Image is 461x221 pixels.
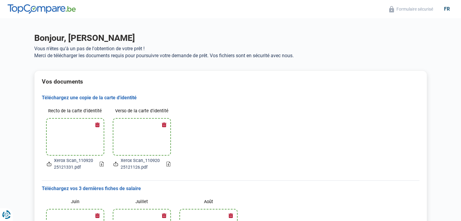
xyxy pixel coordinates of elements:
[100,162,104,167] a: Download
[8,4,76,14] img: TopCompare.be
[34,53,427,58] p: Merci de télécharger les documents requis pour poursuivre votre demande de prêt. Vos fichiers son...
[42,95,419,101] h3: Téléchargez une copie de la carte d'identité
[34,46,427,51] p: Vous n'êtes qu'à un pas de l'obtention de votre prêt !
[34,33,427,43] h1: Bonjour, [PERSON_NAME]
[42,186,419,192] h3: Téléchargez vos 3 dernières fiches de salaire
[47,196,104,207] label: Juin
[180,196,237,207] label: Août
[113,196,170,207] label: Juillet
[121,157,162,170] span: Xerox Scan_11092025121126.pdf
[387,6,435,13] button: Formulaire sécurisé
[166,162,170,167] a: Download
[113,106,170,116] label: Verso de la carte d'identité
[440,6,453,12] div: fr
[42,78,419,85] h2: Vos documents
[47,106,104,116] label: Recto de la carte d'identité
[54,157,95,170] span: Xerox Scan_11092025121331.pdf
